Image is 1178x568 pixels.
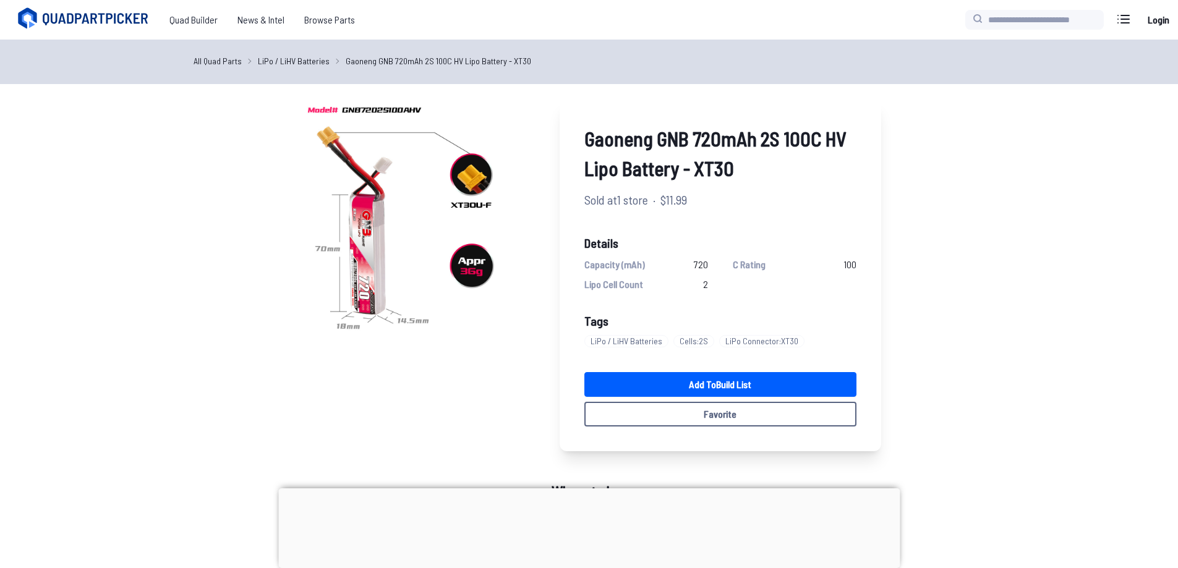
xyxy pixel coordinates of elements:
span: 100 [843,257,856,272]
span: 720 [694,257,708,272]
span: Sold at 1 store [584,190,648,209]
span: · [653,190,655,209]
a: Cells:2S [673,330,719,352]
span: C Rating [733,257,766,272]
a: Browse Parts [294,7,365,32]
a: Quad Builder [160,7,228,32]
img: image [297,99,535,336]
a: LiPo / LiHV Batteries [258,54,330,67]
span: Capacity (mAh) [584,257,645,272]
span: $11.99 [660,190,687,209]
a: LiPo / LiHV Batteries [584,330,673,352]
span: Lipo Cell Count [584,277,643,292]
iframe: Advertisement [278,488,900,565]
span: Cells : 2S [673,335,714,347]
a: All Quad Parts [194,54,242,67]
a: News & Intel [228,7,294,32]
span: Gaoneng GNB 720mAh 2S 100C HV Lipo Battery - XT30 [584,124,856,183]
span: 2 [703,277,708,292]
a: Login [1143,7,1173,32]
button: Favorite [584,402,856,426]
span: Tags [584,313,608,328]
span: Details [584,234,856,252]
span: LiPo / LiHV Batteries [584,335,668,347]
a: Add toBuild List [584,372,856,397]
span: LiPo Connector : XT30 [719,335,805,347]
span: Where to buy [552,481,626,503]
a: LiPo Connector:XT30 [719,330,809,352]
a: Gaoneng GNB 720mAh 2S 100C HV Lipo Battery - XT30 [346,54,531,67]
